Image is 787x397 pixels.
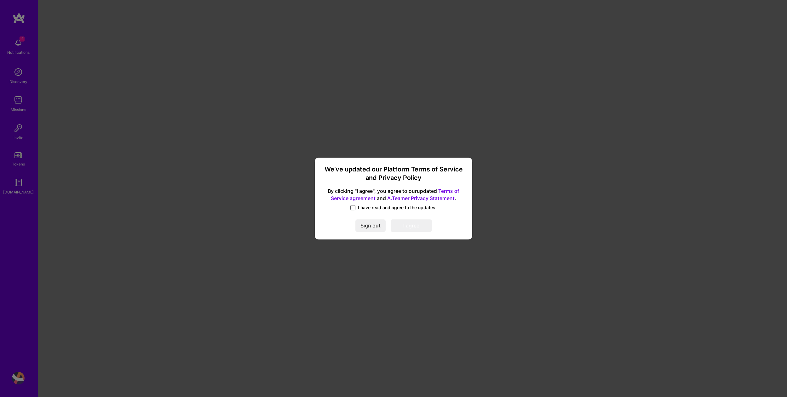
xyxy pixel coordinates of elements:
[387,195,455,201] a: A.Teamer Privacy Statement
[322,165,465,182] h3: We’ve updated our Platform Terms of Service and Privacy Policy
[391,219,432,232] button: I agree
[358,204,437,211] span: I have read and agree to the updates.
[331,188,459,201] a: Terms of Service agreement
[322,187,465,202] span: By clicking "I agree", you agree to our updated and .
[355,219,386,232] button: Sign out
